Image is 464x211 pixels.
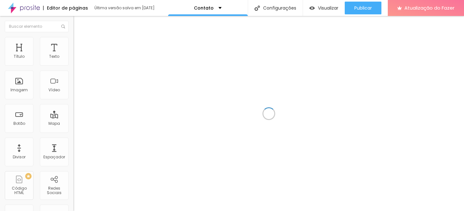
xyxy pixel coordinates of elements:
font: Mapa [48,121,60,126]
font: Redes Sociais [47,185,62,195]
font: Contato [194,5,214,11]
font: Editor de páginas [47,5,88,11]
font: Divisor [13,154,26,160]
font: Texto [49,54,59,59]
font: Código HTML [12,185,27,195]
font: Última versão salva em [DATE] [94,5,155,11]
img: view-1.svg [309,5,315,11]
font: Espaçador [43,154,65,160]
button: Publicar [345,2,381,14]
img: Ícone [61,25,65,28]
button: Visualizar [303,2,345,14]
font: Botão [13,121,25,126]
font: Vídeo [48,87,60,93]
font: Atualização do Fazer [404,4,454,11]
input: Buscar elemento [5,21,69,32]
img: Ícone [254,5,260,11]
font: Título [14,54,25,59]
font: Visualizar [318,5,338,11]
font: Configurações [263,5,296,11]
font: Publicar [354,5,372,11]
font: Imagem [11,87,28,93]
